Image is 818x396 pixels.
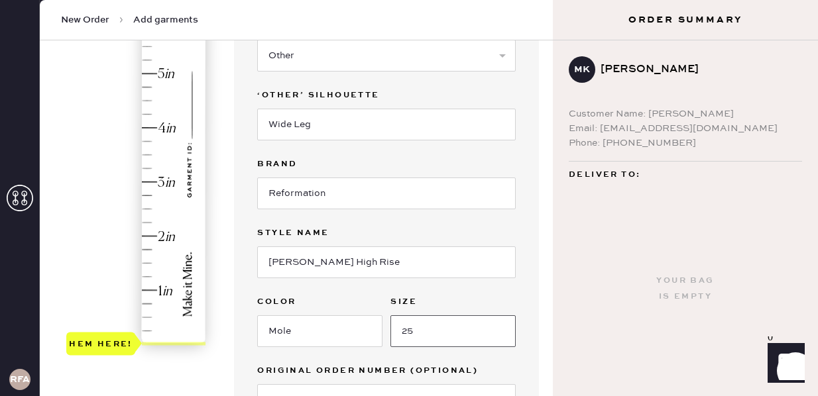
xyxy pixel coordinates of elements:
[69,336,133,352] div: Hem here!
[10,375,30,384] h3: RFA
[601,62,791,77] div: [PERSON_NAME]
[257,363,516,379] label: Original Order Number (Optional)
[257,246,516,278] input: e.g. Daisy 2 Pocket
[390,294,516,310] label: Size
[257,315,382,347] input: e.g. Navy
[390,315,516,347] input: e.g. 30R
[257,225,516,241] label: Style name
[257,294,382,310] label: Color
[755,336,812,393] iframe: Front Chat
[569,136,802,150] div: Phone: [PHONE_NUMBER]
[656,273,714,305] div: Your bag is empty
[569,121,802,136] div: Email: [EMAIL_ADDRESS][DOMAIN_NAME]
[133,13,198,26] span: Add garments
[257,177,516,209] input: Brand name
[257,87,516,103] label: ‘other’ silhouette
[61,13,109,26] span: New Order
[553,13,818,26] h3: Order Summary
[257,156,516,172] label: Brand
[569,167,640,183] span: Deliver to:
[574,65,590,74] h3: MK
[569,107,802,121] div: Customer Name: [PERSON_NAME]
